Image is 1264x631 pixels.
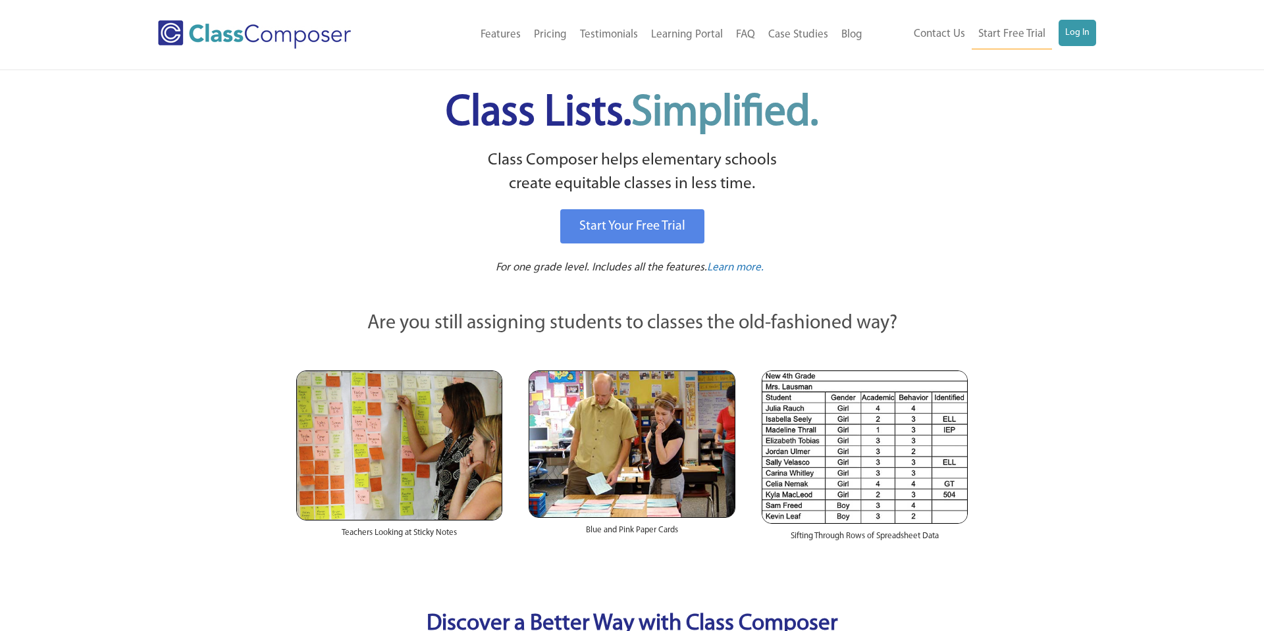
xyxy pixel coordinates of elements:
a: Case Studies [762,20,835,49]
a: Log In [1059,20,1096,46]
a: FAQ [729,20,762,49]
div: Blue and Pink Paper Cards [529,518,735,549]
nav: Header Menu [405,20,869,49]
a: Start Your Free Trial [560,209,704,243]
a: Start Free Trial [972,20,1052,49]
div: Sifting Through Rows of Spreadsheet Data [762,524,968,555]
a: Learning Portal [645,20,729,49]
a: Learn more. [707,260,764,276]
a: Contact Us [907,20,972,49]
p: Class Composer helps elementary schools create equitable classes in less time. [294,149,970,197]
span: Start Your Free Trial [579,220,685,233]
a: Features [474,20,527,49]
img: Spreadsheets [762,370,968,524]
img: Blue and Pink Paper Cards [529,370,735,517]
span: Class Lists. [446,92,818,135]
img: Teachers Looking at Sticky Notes [296,370,502,520]
a: Blog [835,20,869,49]
p: Are you still assigning students to classes the old-fashioned way? [296,309,968,338]
img: Class Composer [158,20,351,49]
a: Testimonials [573,20,645,49]
a: Pricing [527,20,573,49]
span: Simplified. [631,92,818,135]
div: Teachers Looking at Sticky Notes [296,520,502,552]
span: For one grade level. Includes all the features. [496,262,707,273]
span: Learn more. [707,262,764,273]
nav: Header Menu [869,20,1096,49]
